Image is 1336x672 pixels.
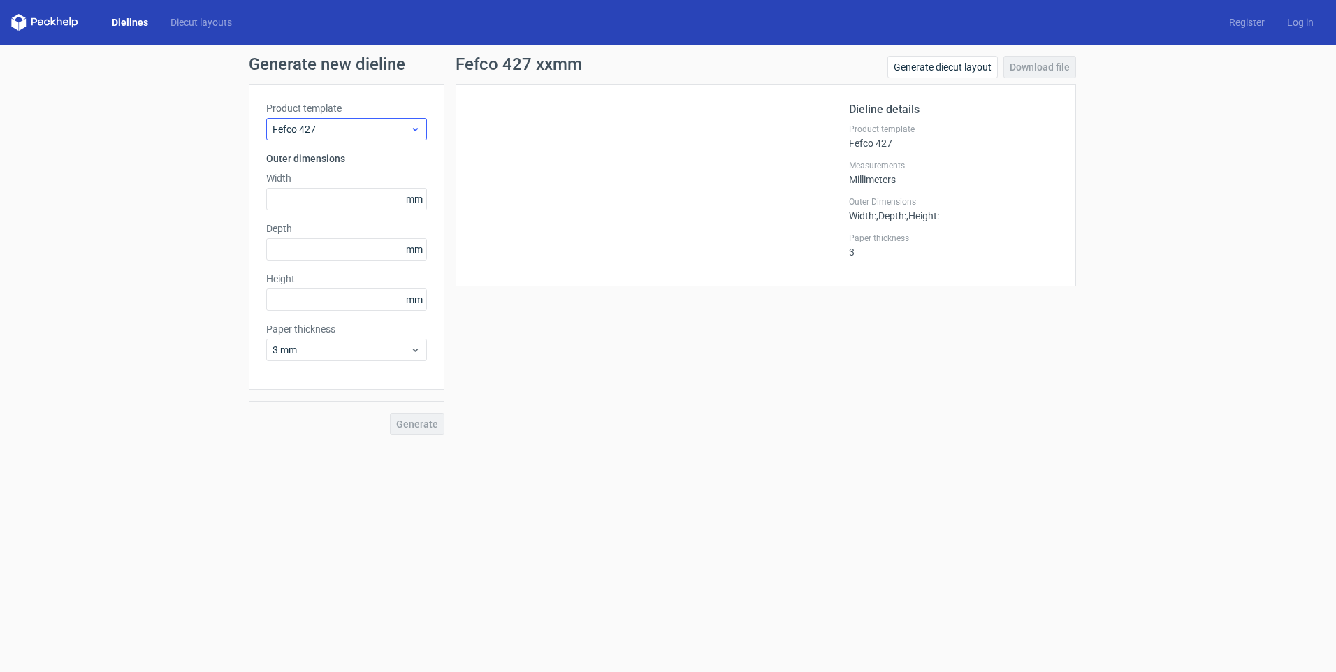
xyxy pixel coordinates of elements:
div: Millimeters [849,160,1059,185]
h1: Fefco 427 xxmm [456,56,582,73]
label: Paper thickness [266,322,427,336]
span: mm [402,189,426,210]
a: Generate diecut layout [887,56,998,78]
h3: Outer dimensions [266,152,427,166]
label: Product template [266,101,427,115]
label: Width [266,171,427,185]
label: Outer Dimensions [849,196,1059,207]
a: Dielines [101,15,159,29]
span: 3 mm [273,343,410,357]
span: mm [402,289,426,310]
label: Depth [266,221,427,235]
label: Measurements [849,160,1059,171]
label: Paper thickness [849,233,1059,244]
a: Log in [1276,15,1325,29]
span: , Height : [906,210,939,221]
span: Fefco 427 [273,122,410,136]
label: Height [266,272,427,286]
a: Register [1218,15,1276,29]
span: mm [402,239,426,260]
h1: Generate new dieline [249,56,1087,73]
div: Fefco 427 [849,124,1059,149]
span: Width : [849,210,876,221]
div: 3 [849,233,1059,258]
label: Product template [849,124,1059,135]
a: Diecut layouts [159,15,243,29]
h2: Dieline details [849,101,1059,118]
span: , Depth : [876,210,906,221]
